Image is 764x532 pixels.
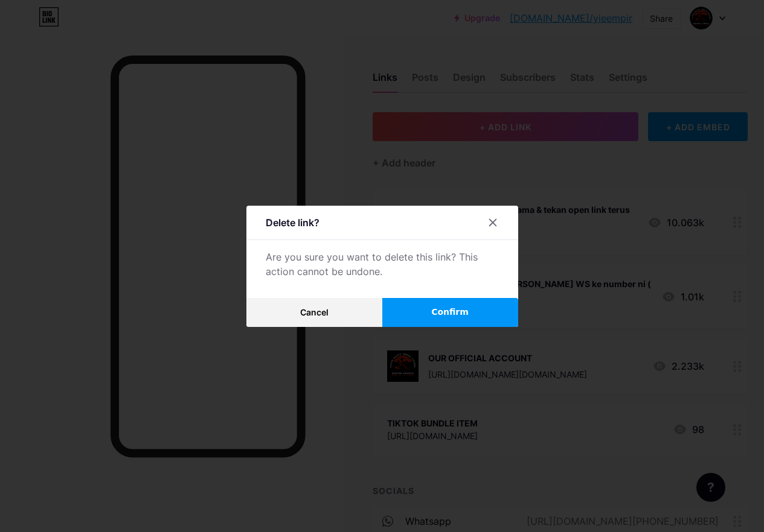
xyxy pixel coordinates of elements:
span: Confirm [431,306,469,318]
span: Cancel [300,307,329,317]
div: Are you sure you want to delete this link? This action cannot be undone. [266,250,499,279]
div: Delete link? [266,215,319,230]
button: Confirm [382,298,518,327]
button: Cancel [246,298,382,327]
